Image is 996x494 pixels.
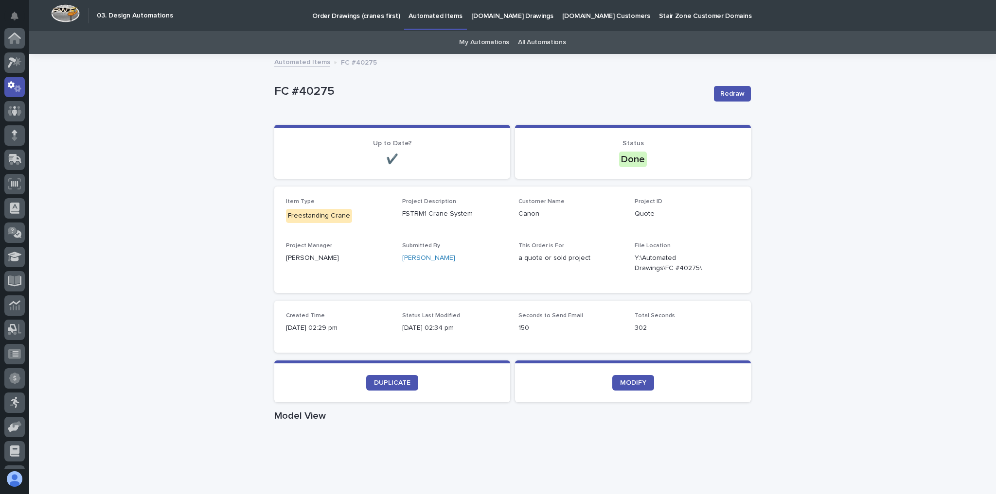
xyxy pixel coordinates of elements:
p: FC #40275 [274,85,706,99]
a: DUPLICATE [366,375,418,391]
span: DUPLICATE [374,379,410,386]
span: Submitted By [402,243,440,249]
: Y:\Automated Drawings\FC #40275\ [635,253,716,273]
span: File Location [635,243,671,249]
p: [PERSON_NAME] [286,253,391,263]
a: All Automations [518,31,566,54]
span: Redraw [720,89,745,99]
button: Notifications [4,6,25,26]
div: Notifications [12,12,25,27]
button: users-avatar [4,469,25,489]
a: MODIFY [612,375,654,391]
a: My Automations [459,31,509,54]
div: Done [619,152,647,167]
h1: Model View [274,410,751,422]
p: [DATE] 02:34 pm [402,323,507,333]
span: Up to Date? [373,140,412,147]
div: Freestanding Crane [286,209,352,223]
p: FSTRM1 Crane System [402,209,507,219]
span: Customer Name [518,199,565,204]
a: [PERSON_NAME] [402,253,455,263]
span: Created Time [286,313,325,319]
p: Quote [635,209,739,219]
p: ✔️ [286,153,498,165]
span: MODIFY [620,379,646,386]
span: Total Seconds [635,313,675,319]
span: Project ID [635,199,662,204]
span: Status [622,140,644,147]
span: Status Last Modified [402,313,460,319]
p: Canon [518,209,623,219]
p: a quote or sold project [518,253,623,263]
span: Seconds to Send Email [518,313,583,319]
p: FC #40275 [341,56,377,67]
span: Item Type [286,199,315,204]
button: Redraw [714,86,751,102]
p: 302 [635,323,739,333]
span: Project Description [402,199,456,204]
img: Workspace Logo [51,4,80,22]
a: Automated Items [274,56,330,67]
h2: 03. Design Automations [97,12,173,20]
span: Project Manager [286,243,332,249]
p: 150 [518,323,623,333]
span: This Order is For... [518,243,568,249]
p: [DATE] 02:29 pm [286,323,391,333]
